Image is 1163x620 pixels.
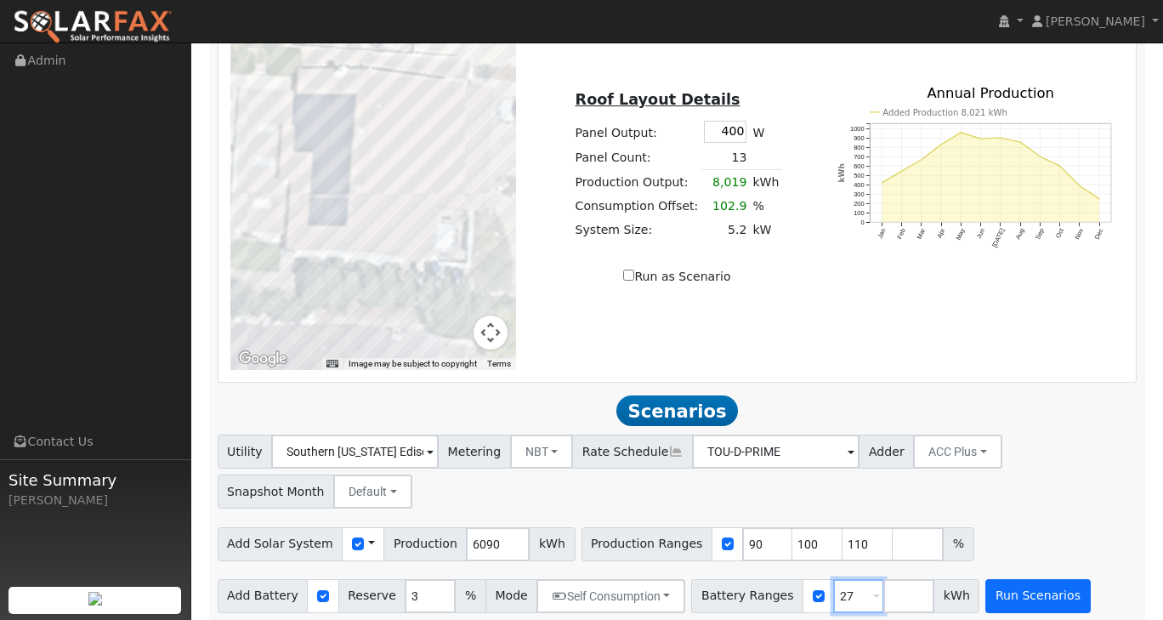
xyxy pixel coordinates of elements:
[943,527,973,561] span: %
[850,125,865,133] text: 1000
[333,475,412,509] button: Default
[895,228,907,241] text: Feb
[881,182,883,185] circle: onclick=""
[13,9,173,45] img: SolarFax
[572,194,701,218] td: Consumption Offset:
[979,138,982,140] circle: onclick=""
[218,435,273,469] span: Utility
[916,227,928,241] text: Mar
[882,108,1007,117] text: Added Production 8,021 kWh
[572,145,701,170] td: Panel Count:
[985,579,1090,613] button: Run Scenarios
[485,579,537,613] span: Mode
[701,219,750,242] td: 5.2
[1058,165,1061,168] circle: onclick=""
[900,170,903,173] circle: onclick=""
[271,435,439,469] input: Select a Utility
[536,579,685,613] button: Self Consumption
[9,469,182,492] span: Site Summary
[581,527,712,561] span: Production Ranges
[474,316,508,350] button: Map camera controls
[455,579,485,613] span: %
[572,435,693,469] span: Rate Schedule
[701,145,750,170] td: 13
[750,170,782,195] td: kWh
[859,435,914,469] span: Adder
[750,194,782,218] td: %
[1054,227,1065,240] text: Oct
[854,134,864,142] text: 900
[854,172,864,179] text: 500
[9,492,182,509] div: [PERSON_NAME]
[326,358,338,370] button: Keyboard shortcuts
[955,227,967,242] text: May
[837,164,846,183] text: kWh
[572,170,701,195] td: Production Output:
[854,191,864,198] text: 300
[623,268,730,286] label: Run as Scenario
[854,209,864,217] text: 100
[854,200,864,208] text: 200
[218,527,343,561] span: Add Solar System
[854,153,864,161] text: 700
[933,579,979,613] span: kWh
[529,527,575,561] span: kWh
[940,144,943,146] circle: onclick=""
[438,435,511,469] span: Metering
[1098,198,1101,201] circle: onclick=""
[510,435,574,469] button: NBT
[88,592,102,606] img: retrieve
[616,395,738,426] span: Scenarios
[218,475,335,509] span: Snapshot Month
[854,144,864,151] text: 800
[338,579,406,613] span: Reserve
[383,527,467,561] span: Production
[1019,141,1022,144] circle: onclick=""
[1034,228,1046,242] text: Sep
[1014,228,1026,242] text: Aug
[1039,156,1041,158] circle: onclick=""
[975,228,986,241] text: Jun
[750,219,782,242] td: kW
[860,219,864,226] text: 0
[349,359,477,368] span: Image may be subject to copyright
[1093,227,1105,241] text: Dec
[960,132,962,134] circle: onclick=""
[935,227,946,240] text: Apr
[1046,14,1145,28] span: [PERSON_NAME]
[623,270,634,281] input: Run as Scenario
[750,118,782,145] td: W
[701,170,750,195] td: 8,019
[576,91,740,108] u: Roof Layout Details
[1079,185,1081,187] circle: onclick=""
[692,435,859,469] input: Select a Rate Schedule
[920,159,922,162] circle: onclick=""
[235,348,291,370] img: Google
[876,228,887,241] text: Jan
[691,579,803,613] span: Battery Ranges
[218,579,309,613] span: Add Battery
[235,348,291,370] a: Open this area in Google Maps (opens a new window)
[913,435,1002,469] button: ACC Plus
[701,194,750,218] td: 102.9
[927,86,1054,102] text: Annual Production
[1074,227,1086,241] text: Nov
[854,181,864,189] text: 400
[999,137,1001,139] circle: onclick=""
[990,228,1006,249] text: [DATE]
[572,219,701,242] td: System Size:
[572,118,701,145] td: Panel Output:
[487,359,511,368] a: Terms (opens in new tab)
[854,162,864,170] text: 600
